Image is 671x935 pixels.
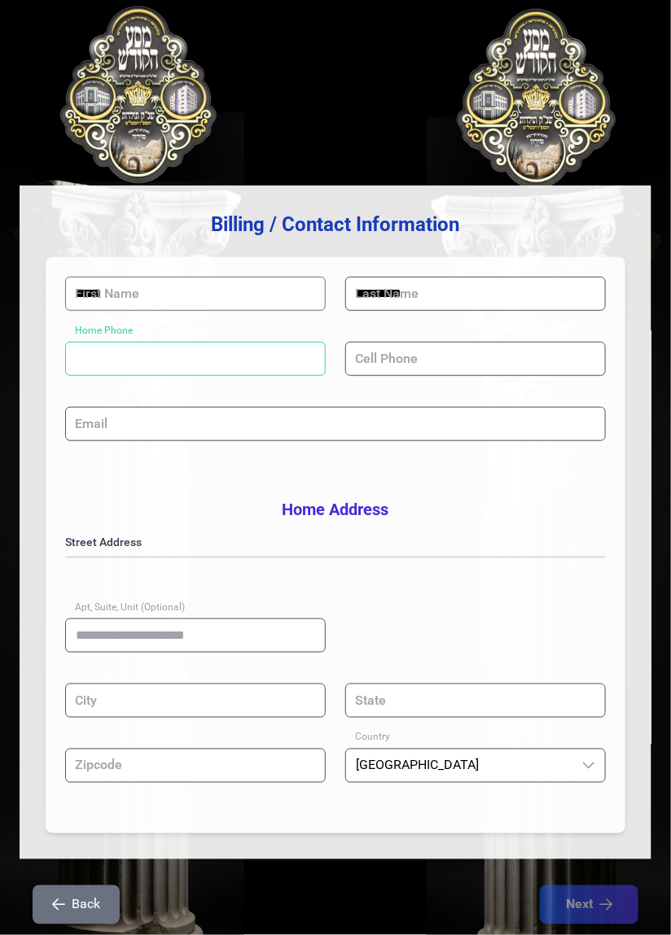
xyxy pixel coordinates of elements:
button: Back [33,885,120,924]
div: dropdown trigger [572,749,605,782]
h3: Home Address [65,498,606,521]
button: Next [540,885,638,924]
label: Street Address [65,534,606,550]
h3: Billing / Contact Information [46,212,625,238]
span: United States [346,749,572,782]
